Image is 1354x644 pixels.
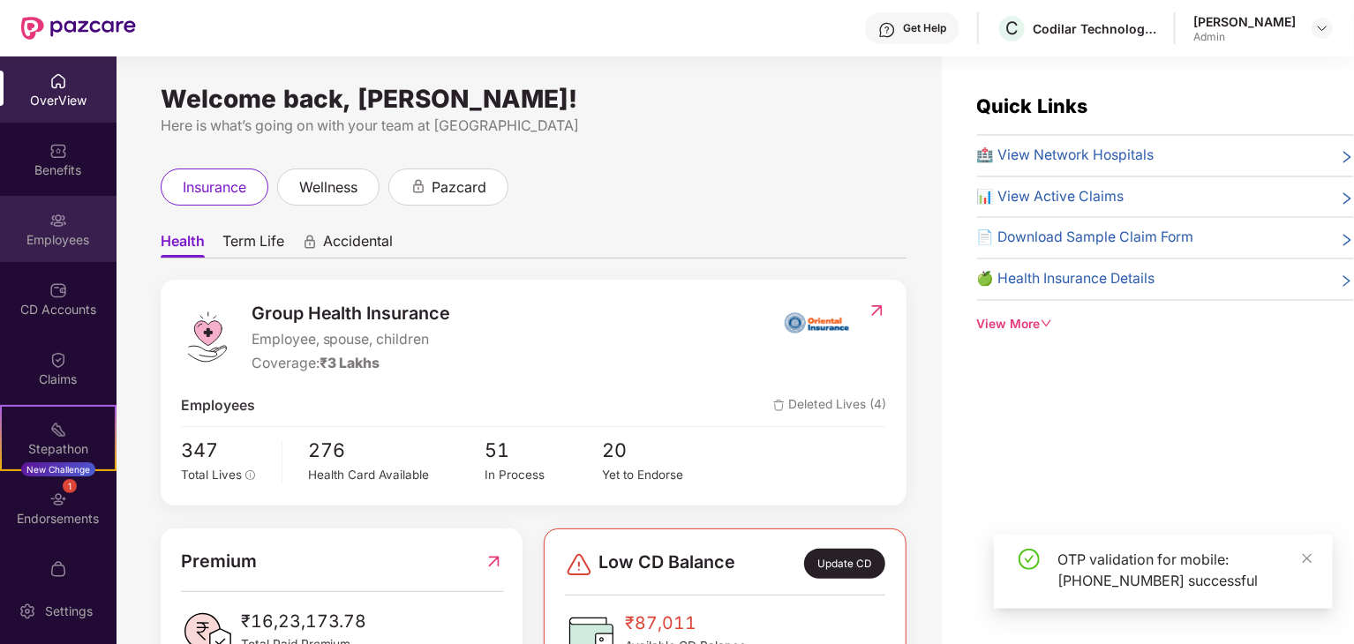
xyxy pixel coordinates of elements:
[977,186,1125,208] span: 📊 View Active Claims
[1340,190,1354,208] span: right
[323,232,393,258] span: Accidental
[320,355,380,371] span: ₹3 Lakhs
[1041,318,1053,330] span: down
[181,395,255,417] span: Employees
[1340,272,1354,290] span: right
[977,268,1155,290] span: 🍏 Health Insurance Details
[49,421,67,438] img: svg+xml;base64,PHN2ZyB4bWxucz0iaHR0cDovL3d3dy53My5vcmcvMjAwMC9zdmciIHdpZHRoPSIyMSIgaGVpZ2h0PSIyMC...
[1340,230,1354,249] span: right
[977,227,1194,249] span: 📄 Download Sample Claim Form
[868,302,886,319] img: RedirectIcon
[299,176,357,198] span: wellness
[1301,552,1313,565] span: close
[161,232,205,258] span: Health
[161,92,906,106] div: Welcome back, [PERSON_NAME]!
[21,462,95,476] div: New Challenge
[181,468,242,482] span: Total Lives
[181,311,234,363] img: logo
[40,603,98,620] div: Settings
[1033,20,1156,37] div: Codilar Technologies Private Limited
[603,466,720,484] div: Yet to Endorse
[1315,21,1329,35] img: svg+xml;base64,PHN2ZyBpZD0iRHJvcGRvd24tMzJ4MzIiIHhtbG5zPSJodHRwOi8vd3d3LnczLm9yZy8yMDAwL3N2ZyIgd2...
[309,466,485,484] div: Health Card Available
[1057,549,1312,591] div: OTP validation for mobile: [PHONE_NUMBER] successful
[485,466,602,484] div: In Process
[49,212,67,229] img: svg+xml;base64,PHN2ZyBpZD0iRW1wbG95ZWVzIiB4bWxucz0iaHR0cDovL3d3dy53My5vcmcvMjAwMC9zdmciIHdpZHRoPS...
[598,549,735,579] span: Low CD Balance
[432,176,486,198] span: pazcard
[161,115,906,137] div: Here is what’s going on with your team at [GEOGRAPHIC_DATA]
[252,329,451,351] span: Employee, spouse, children
[410,178,426,194] div: animation
[302,234,318,250] div: animation
[183,176,246,198] span: insurance
[804,549,885,579] div: Update CD
[603,436,720,466] span: 20
[49,490,67,508] img: svg+xml;base64,PHN2ZyBpZD0iRW5kb3JzZW1lbnRzIiB4bWxucz0iaHR0cDovL3d3dy53My5vcmcvMjAwMC9zdmciIHdpZH...
[977,94,1088,117] span: Quick Links
[49,142,67,160] img: svg+xml;base64,PHN2ZyBpZD0iQmVuZWZpdHMiIHhtbG5zPSJodHRwOi8vd3d3LnczLm9yZy8yMDAwL3N2ZyIgd2lkdGg9Ij...
[49,560,67,578] img: svg+xml;base64,PHN2ZyBpZD0iTXlfT3JkZXJzIiBkYXRhLW5hbWU9Ik15IE9yZGVycyIgeG1sbnM9Imh0dHA6Ly93d3cudz...
[241,608,367,635] span: ₹16,23,173.78
[222,232,284,258] span: Term Life
[252,353,451,375] div: Coverage:
[565,550,593,579] img: svg+xml;base64,PHN2ZyBpZD0iRGFuZ2VyLTMyeDMyIiB4bWxucz0iaHR0cDovL3d3dy53My5vcmcvMjAwMC9zdmciIHdpZH...
[181,436,269,466] span: 347
[1005,18,1019,39] span: C
[49,281,67,299] img: svg+xml;base64,PHN2ZyBpZD0iQ0RfQWNjb3VudHMiIGRhdGEtbmFtZT0iQ0QgQWNjb3VudHMiIHhtbG5zPSJodHRwOi8vd3...
[485,436,602,466] span: 51
[63,479,77,493] div: 1
[49,351,67,369] img: svg+xml;base64,PHN2ZyBpZD0iQ2xhaW0iIHhtbG5zPSJodHRwOi8vd3d3LnczLm9yZy8yMDAwL3N2ZyIgd2lkdGg9IjIwIi...
[878,21,896,39] img: svg+xml;base64,PHN2ZyBpZD0iSGVscC0zMngzMiIgeG1sbnM9Imh0dHA6Ly93d3cudzMub3JnLzIwMDAvc3ZnIiB3aWR0aD...
[309,436,485,466] span: 276
[773,395,886,417] span: Deleted Lives (4)
[977,315,1354,334] div: View More
[252,300,451,327] span: Group Health Insurance
[903,21,946,35] div: Get Help
[1193,13,1296,30] div: [PERSON_NAME]
[1019,549,1040,570] span: check-circle
[2,440,115,458] div: Stepathon
[773,400,785,411] img: deleteIcon
[485,548,503,575] img: RedirectIcon
[1193,30,1296,44] div: Admin
[19,603,36,620] img: svg+xml;base64,PHN2ZyBpZD0iU2V0dGluZy0yMHgyMCIgeG1sbnM9Imh0dHA6Ly93d3cudzMub3JnLzIwMDAvc3ZnIiB3aW...
[1340,148,1354,167] span: right
[977,145,1155,167] span: 🏥 View Network Hospitals
[245,470,256,481] span: info-circle
[625,610,746,637] span: ₹87,011
[784,300,850,344] img: insurerIcon
[181,548,257,575] span: Premium
[49,72,67,90] img: svg+xml;base64,PHN2ZyBpZD0iSG9tZSIgeG1sbnM9Imh0dHA6Ly93d3cudzMub3JnLzIwMDAvc3ZnIiB3aWR0aD0iMjAiIG...
[21,17,136,40] img: New Pazcare Logo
